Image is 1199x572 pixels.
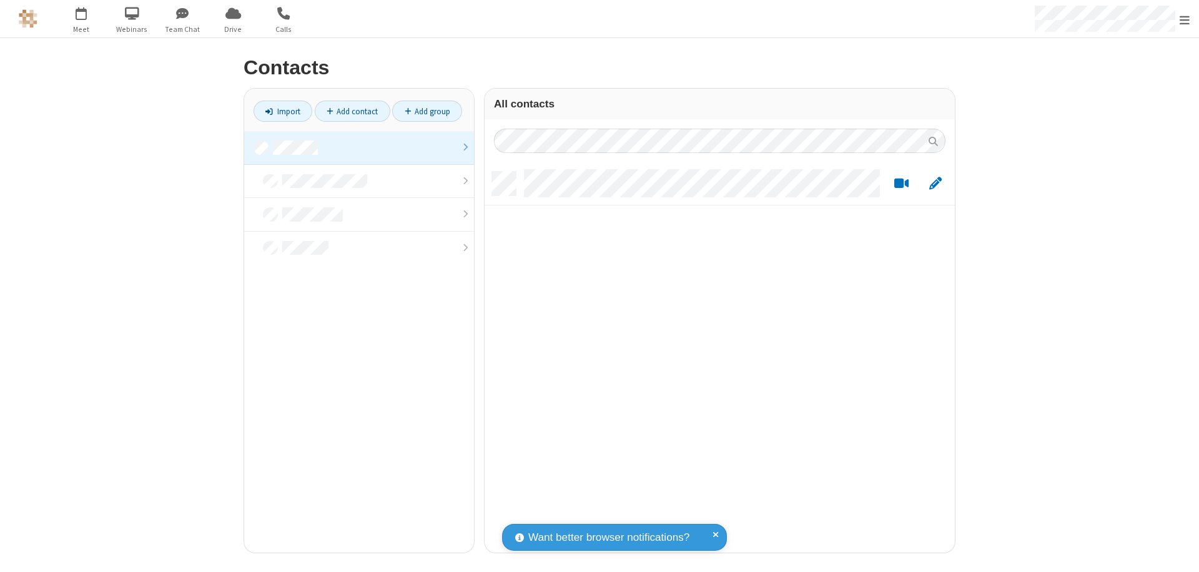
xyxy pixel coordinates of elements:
h2: Contacts [244,57,955,79]
span: Want better browser notifications? [528,530,689,546]
span: Calls [260,24,307,35]
span: Meet [58,24,105,35]
a: Import [254,101,312,122]
button: Edit [923,176,947,192]
h3: All contacts [494,98,945,110]
div: grid [485,162,955,553]
span: Webinars [109,24,155,35]
span: Drive [210,24,257,35]
a: Add contact [315,101,390,122]
span: Team Chat [159,24,206,35]
a: Add group [392,101,462,122]
button: Start a video meeting [889,176,914,192]
img: QA Selenium DO NOT DELETE OR CHANGE [19,9,37,28]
